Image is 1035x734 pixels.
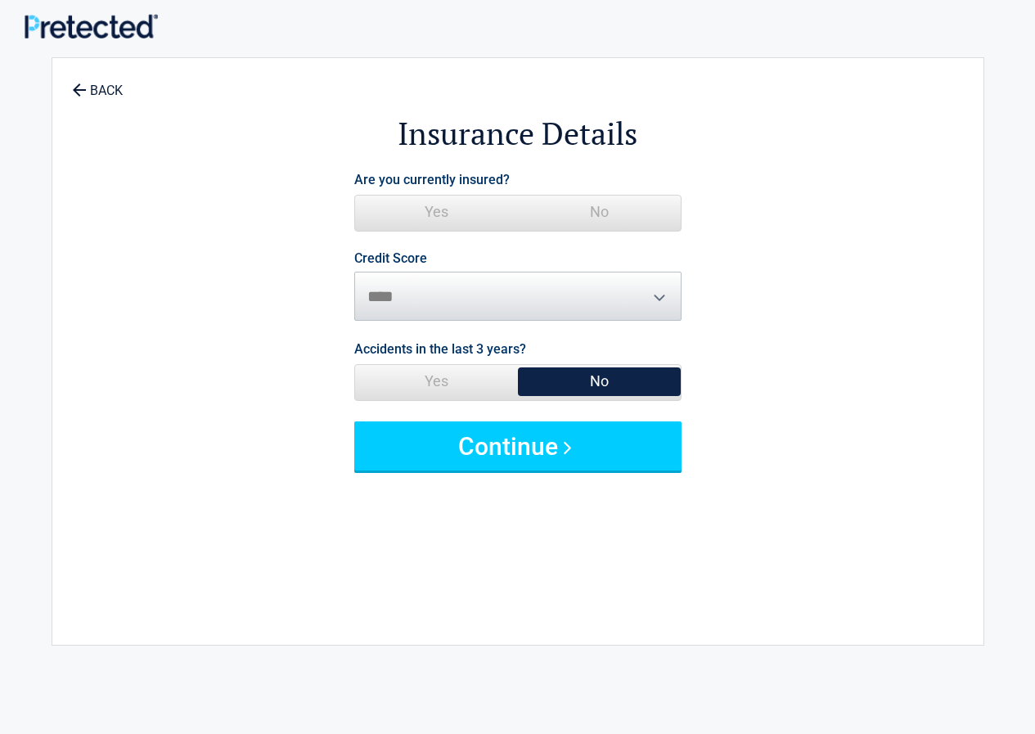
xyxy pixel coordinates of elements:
span: Yes [355,196,518,228]
label: Accidents in the last 3 years? [354,338,526,360]
label: Are you currently insured? [354,169,510,191]
img: Main Logo [25,14,158,38]
h2: Insurance Details [142,113,893,155]
span: Yes [355,365,518,398]
span: No [518,365,681,398]
button: Continue [354,421,682,471]
span: No [518,196,681,228]
a: BACK [69,69,126,97]
label: Credit Score [354,252,427,265]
